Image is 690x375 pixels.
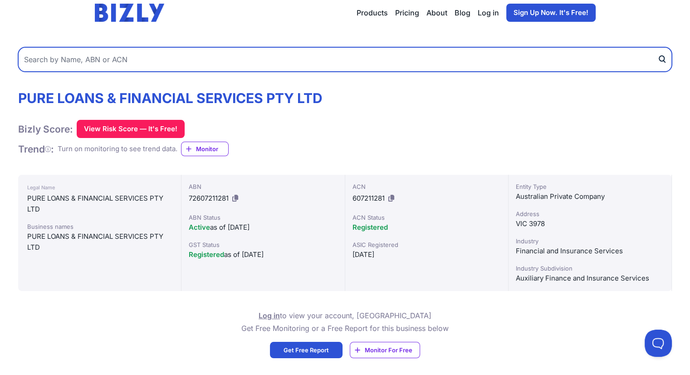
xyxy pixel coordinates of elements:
a: Blog [455,7,470,18]
button: View Risk Score — It's Free! [77,120,185,138]
button: Products [357,7,388,18]
div: ACN Status [352,213,501,222]
div: Financial and Insurance Services [516,246,664,257]
div: VIC 3978 [516,218,664,229]
h1: Bizly Score: [18,123,73,135]
span: Monitor For Free [365,345,412,355]
div: Entity Type [516,182,664,191]
input: Search by Name, ABN or ACN [18,47,672,72]
div: Address [516,209,664,218]
span: Get Free Report [284,345,329,355]
div: Industry [516,237,664,246]
div: PURE LOANS & FINANCIAL SERVICES PTY LTD [27,193,172,215]
span: Monitor [196,144,228,153]
span: Registered [189,250,224,259]
a: About [426,7,447,18]
div: Turn on monitoring to see trend data. [58,144,177,154]
div: as of [DATE] [189,222,337,233]
div: PURE LOANS & FINANCIAL SERVICES PTY LTD [27,231,172,253]
span: 72607211281 [189,194,229,202]
div: [DATE] [352,249,501,260]
div: GST Status [189,240,337,249]
a: Sign Up Now. It's Free! [506,4,596,22]
div: Australian Private Company [516,191,664,202]
a: Monitor For Free [350,342,420,358]
h1: PURE LOANS & FINANCIAL SERVICES PTY LTD [18,90,323,106]
div: Legal Name [27,182,172,193]
div: as of [DATE] [189,249,337,260]
div: ABN [189,182,337,191]
a: Log in [478,7,499,18]
div: ACN [352,182,501,191]
div: Industry Subdivision [516,264,664,273]
a: Log in [259,311,280,320]
h1: Trend : [18,143,54,155]
div: ABN Status [189,213,337,222]
span: Registered [352,223,388,232]
a: Get Free Report [270,342,343,358]
iframe: Toggle Customer Support [645,330,672,357]
a: Monitor [181,142,229,156]
span: 607211281 [352,194,385,202]
div: Auxiliary Finance and Insurance Services [516,273,664,284]
a: Pricing [395,7,419,18]
div: Business names [27,222,172,231]
div: ASIC Registered [352,240,501,249]
p: to view your account, [GEOGRAPHIC_DATA] Get Free Monitoring or a Free Report for this business below [241,309,449,335]
span: Active [189,223,210,232]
